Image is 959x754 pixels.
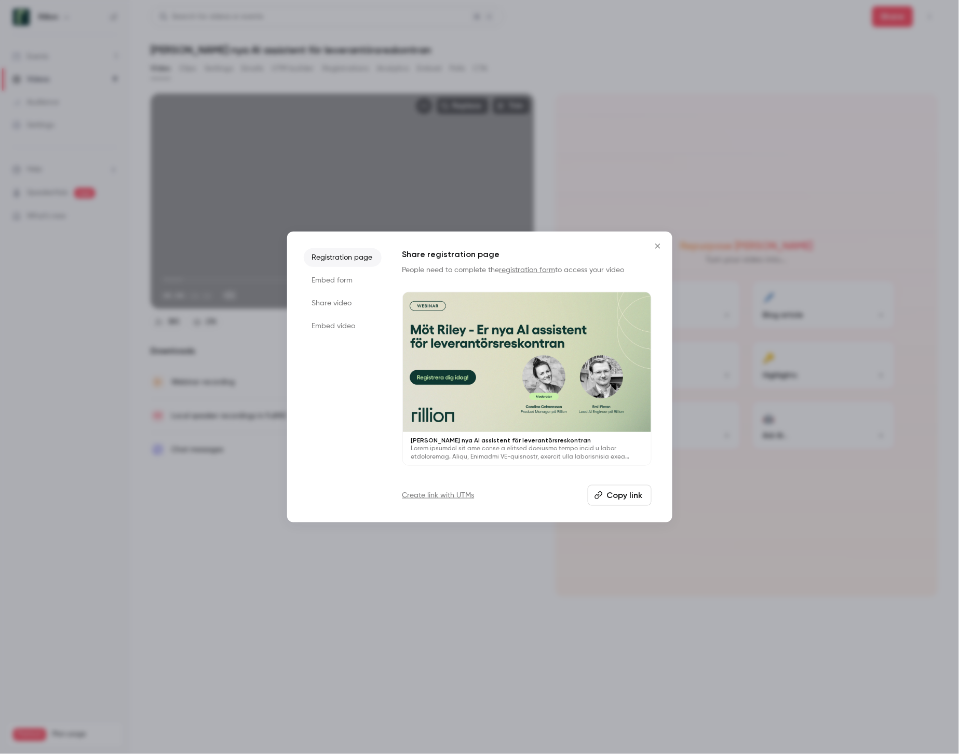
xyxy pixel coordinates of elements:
[304,248,382,267] li: Registration page
[304,294,382,313] li: Share video
[411,436,643,445] p: [PERSON_NAME] nya AI assistent för leverantörsreskontran
[647,236,668,257] button: Close
[402,265,652,275] p: People need to complete the to access your video
[402,248,652,261] h1: Share registration page
[304,317,382,335] li: Embed video
[411,445,643,461] p: Lorem ipsumdol sit ame conse a elitsed doeiusmo tempo incid u labor etdoloremag. Aliqu, Enimadmi ...
[402,490,475,501] a: Create link with UTMs
[304,271,382,290] li: Embed form
[402,292,652,466] a: [PERSON_NAME] nya AI assistent för leverantörsreskontranLorem ipsumdol sit ame conse a elitsed do...
[588,485,652,506] button: Copy link
[499,266,556,274] a: registration form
